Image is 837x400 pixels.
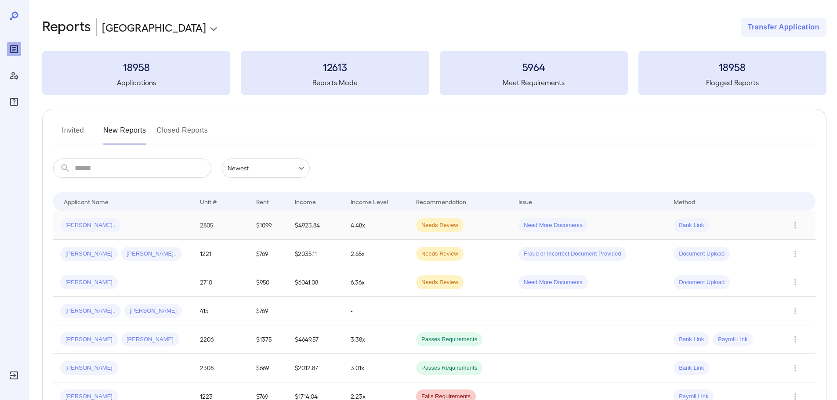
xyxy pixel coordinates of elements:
span: Passes Requirements [416,364,482,372]
summary: 18958Applications12613Reports Made5964Meet Requirements18958Flagged Reports [42,51,826,95]
span: Needs Review [416,278,464,287]
td: 2206 [193,325,249,354]
td: - [344,297,409,325]
div: Applicant Name [64,196,109,207]
span: [PERSON_NAME].. [121,250,182,258]
button: Row Actions [788,275,802,289]
span: Needs Review [416,250,464,258]
td: 2.65x [344,240,409,268]
td: $769 [249,240,288,268]
div: Log Out [7,368,21,382]
span: Fraud or Incorrect Document Provided [518,250,626,258]
td: 2308 [193,354,249,382]
button: Row Actions [788,332,802,346]
span: [PERSON_NAME].. [60,221,121,230]
td: $669 [249,354,288,382]
span: [PERSON_NAME] [60,250,118,258]
button: Row Actions [788,304,802,318]
h5: Flagged Reports [638,77,826,88]
td: $1099 [249,211,288,240]
span: Document Upload [674,250,730,258]
td: $2035.11 [288,240,344,268]
h3: 5964 [440,60,628,74]
span: Passes Requirements [416,335,482,344]
div: Unit # [200,196,217,207]
div: FAQ [7,95,21,109]
p: [GEOGRAPHIC_DATA] [102,20,206,34]
td: $4649.57 [288,325,344,354]
div: Manage Users [7,68,21,83]
h3: 18958 [42,60,230,74]
span: Bank Link [674,221,709,230]
td: 415 [193,297,249,325]
span: Bank Link [674,335,709,344]
span: [PERSON_NAME] [121,335,179,344]
div: Income [295,196,316,207]
button: Closed Reports [157,123,208,144]
td: 4.48x [344,211,409,240]
td: 3.01x [344,354,409,382]
div: Income Level [351,196,388,207]
td: 6.36x [344,268,409,297]
span: Needs Review [416,221,464,230]
h5: Meet Requirements [440,77,628,88]
span: [PERSON_NAME] [60,278,118,287]
td: $4923.84 [288,211,344,240]
h5: Reports Made [241,77,429,88]
div: Issue [518,196,533,207]
td: 2710 [193,268,249,297]
button: Row Actions [788,247,802,261]
h3: 18958 [638,60,826,74]
td: 2805 [193,211,249,240]
h5: Applications [42,77,230,88]
span: Need More Documents [518,278,588,287]
span: Document Upload [674,278,730,287]
span: [PERSON_NAME] [60,364,118,372]
td: $769 [249,297,288,325]
button: New Reports [103,123,146,144]
button: Invited [53,123,93,144]
div: Recommendation [416,196,466,207]
span: Bank Link [674,364,709,372]
td: $6041.08 [288,268,344,297]
td: 1221 [193,240,249,268]
div: Rent [256,196,270,207]
td: 3.38x [344,325,409,354]
td: $950 [249,268,288,297]
button: Row Actions [788,361,802,375]
div: Method [674,196,695,207]
td: $1375 [249,325,288,354]
button: Transfer Application [741,18,826,37]
div: Newest [222,159,310,178]
span: [PERSON_NAME] [124,307,182,315]
span: Payroll Link [713,335,753,344]
button: Row Actions [788,218,802,232]
div: Reports [7,42,21,56]
span: [PERSON_NAME] [60,335,118,344]
td: $2012.87 [288,354,344,382]
h3: 12613 [241,60,429,74]
span: [PERSON_NAME].. [60,307,121,315]
span: Need More Documents [518,221,588,230]
h2: Reports [42,18,91,37]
